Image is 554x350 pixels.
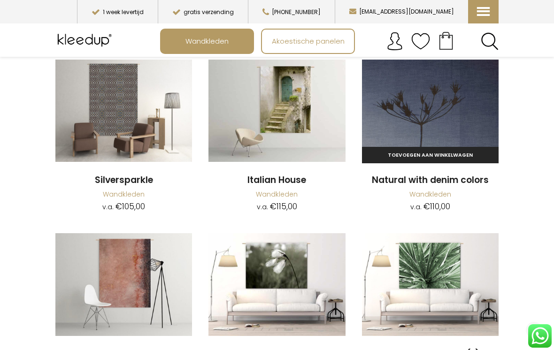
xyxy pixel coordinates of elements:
[411,32,430,51] img: verlanglijstje.svg
[362,233,499,335] img: Early Morning Rain (L)
[270,201,297,212] bdi: 115,00
[55,60,192,162] img: Silversparkle
[115,201,122,212] span: €
[160,29,506,54] nav: Main menu
[362,174,499,187] a: Natural with denim colors
[55,233,192,337] a: Italian Wall
[409,190,451,199] a: Wandkleden
[385,32,404,51] img: account.svg
[161,30,253,53] a: Wandkleden
[102,202,114,212] span: v.a.
[362,60,499,163] a: Natural With Denim ColorsDetail Wandkleed
[270,201,277,212] span: €
[208,174,345,187] a: Italian House
[180,32,234,50] span: Wandkleden
[262,30,354,53] a: Akoestische panelen
[423,201,450,212] bdi: 110,00
[208,60,345,163] a: Italian HouseDetail Van Wandkleed Kleedup Italian House Als Wanddecoratie.
[55,60,192,163] a: Silversparkle
[362,233,499,337] a: Early Morning Rain (L)Detail Foto Van Wandkleed Kleedup Met Frisse Groentinten
[55,29,116,52] img: Kleedup
[55,233,192,335] img: Italian Wall
[481,32,499,50] a: Search
[256,190,298,199] a: Wandkleden
[208,233,345,335] img: Cotton Grass
[267,32,350,50] span: Akoestische panelen
[423,201,430,212] span: €
[208,60,345,162] img: Italian House
[257,202,268,212] span: v.a.
[410,202,422,212] span: v.a.
[103,190,145,199] a: Wandkleden
[55,174,192,187] a: Silversparkle
[208,233,345,337] a: Cotton Grass
[362,147,499,163] a: Toevoegen aan winkelwagen: “Natural with denim colors“
[115,201,145,212] bdi: 105,00
[430,29,462,52] a: Your cart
